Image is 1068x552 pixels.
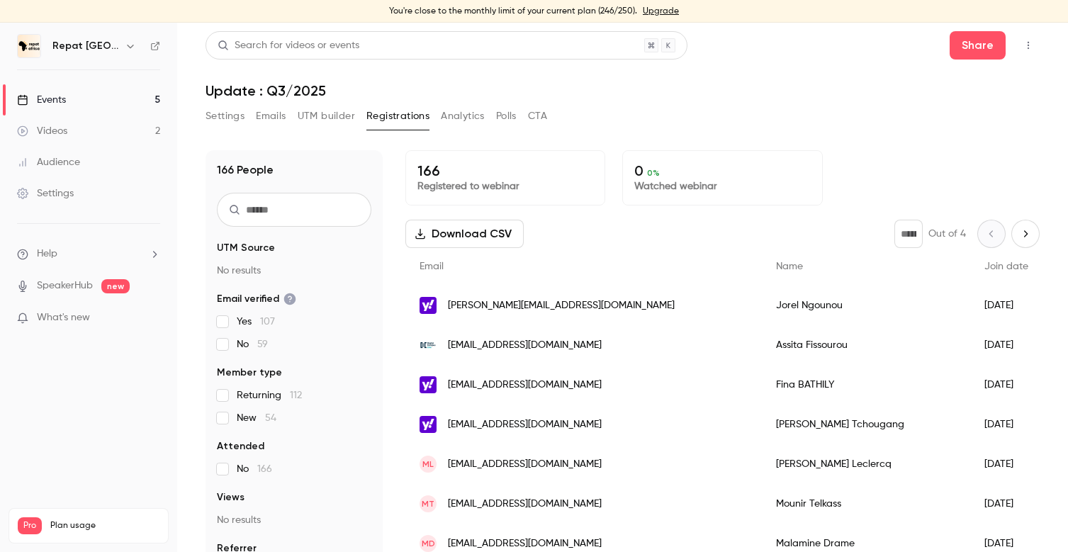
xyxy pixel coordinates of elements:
iframe: Noticeable Trigger [143,312,160,325]
button: UTM builder [298,105,355,128]
div: Settings [17,186,74,201]
span: Attended [217,439,264,454]
div: Audience [17,155,80,169]
p: No results [217,264,371,278]
div: Videos [17,124,67,138]
h6: Repat [GEOGRAPHIC_DATA] [52,39,119,53]
span: [EMAIL_ADDRESS][DOMAIN_NAME] [448,338,602,353]
span: MT [422,497,434,510]
button: Polls [496,105,517,128]
span: New [237,411,276,425]
button: Analytics [441,105,485,128]
p: Registered to webinar [417,179,593,193]
a: Upgrade [643,6,679,17]
span: Help [37,247,57,261]
img: live.fr [420,337,437,354]
p: 166 [417,162,593,179]
span: Plan usage [50,520,159,531]
span: Views [217,490,244,505]
span: Join date [984,261,1028,271]
button: Registrations [366,105,429,128]
span: UTM Source [217,241,275,255]
div: Mounir Telkass [762,484,970,524]
span: 166 [257,464,272,474]
span: [EMAIL_ADDRESS][DOMAIN_NAME] [448,378,602,393]
p: 0 [634,162,810,179]
span: [EMAIL_ADDRESS][DOMAIN_NAME] [448,536,602,551]
h1: 166 People [217,162,274,179]
span: Yes [237,315,275,329]
span: Returning [237,388,302,402]
button: CTA [528,105,547,128]
span: Email [420,261,444,271]
li: help-dropdown-opener [17,247,160,261]
span: [EMAIL_ADDRESS][DOMAIN_NAME] [448,417,602,432]
span: 107 [260,317,275,327]
img: yahoo.fr [420,376,437,393]
span: [PERSON_NAME][EMAIL_ADDRESS][DOMAIN_NAME] [448,298,675,313]
h1: Update : Q3/2025 [206,82,1040,99]
button: Settings [206,105,244,128]
span: 59 [257,339,268,349]
span: Member type [217,366,282,380]
div: [DATE] [970,484,1042,524]
button: Next page [1011,220,1040,248]
span: MD [422,537,435,550]
span: Pro [18,517,42,534]
span: [EMAIL_ADDRESS][DOMAIN_NAME] [448,457,602,472]
p: Watched webinar [634,179,810,193]
span: No [237,337,268,351]
div: [DATE] [970,444,1042,484]
div: [DATE] [970,325,1042,365]
div: Search for videos or events [218,38,359,53]
div: [DATE] [970,286,1042,325]
div: [DATE] [970,405,1042,444]
span: What's new [37,310,90,325]
img: yahoo.fr [420,416,437,433]
span: No [237,462,272,476]
img: yahoo.fr [420,297,437,314]
div: Events [17,93,66,107]
img: Repat Africa [18,35,40,57]
div: [PERSON_NAME] Tchougang [762,405,970,444]
button: Share [950,31,1006,60]
span: 112 [290,390,302,400]
p: No results [217,513,371,527]
div: Jorel Ngounou [762,286,970,325]
span: new [101,279,130,293]
p: Out of 4 [928,227,966,241]
span: Name [776,261,803,271]
button: Download CSV [405,220,524,248]
div: Assita Fissourou [762,325,970,365]
span: ML [422,458,434,471]
span: 0 % [647,168,660,178]
div: [PERSON_NAME] Leclercq [762,444,970,484]
span: Email verified [217,292,296,306]
button: Emails [256,105,286,128]
div: Fina BATHILY [762,365,970,405]
div: [DATE] [970,365,1042,405]
a: SpeakerHub [37,278,93,293]
span: 54 [265,413,276,423]
span: [EMAIL_ADDRESS][DOMAIN_NAME] [448,497,602,512]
